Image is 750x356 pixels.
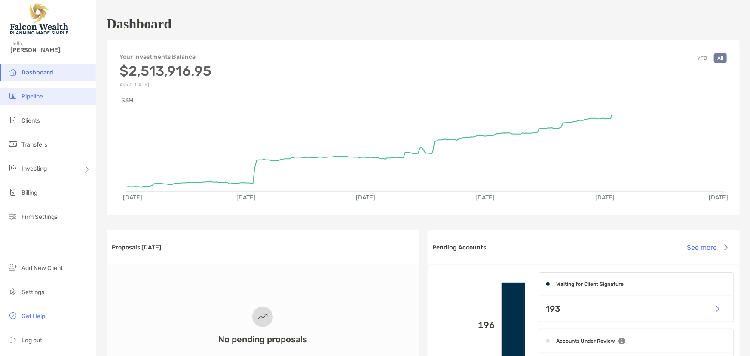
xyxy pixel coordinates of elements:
h4: Waiting for Client Signature [557,281,624,287]
span: Billing [21,189,37,196]
span: [PERSON_NAME]! [10,46,91,54]
img: investing icon [8,163,18,173]
img: logout icon [8,335,18,345]
span: Log out [21,337,42,344]
text: $3M [121,97,133,104]
img: pipeline icon [8,91,18,101]
img: settings icon [8,286,18,297]
span: Add New Client [21,264,63,272]
p: 196 [435,320,495,331]
span: Settings [21,288,44,296]
img: Falcon Wealth Planning Logo [10,3,70,34]
text: [DATE] [123,194,142,201]
h3: Pending Accounts [433,244,487,251]
img: firm-settings icon [8,211,18,221]
span: Transfers [21,141,47,148]
h3: No pending proposals [218,334,307,344]
img: dashboard icon [8,67,18,77]
button: See more [680,238,735,257]
text: [DATE] [236,194,256,201]
h3: Proposals [DATE] [112,244,161,251]
span: Investing [21,165,47,172]
span: Firm Settings [21,213,58,221]
button: YTD [694,53,710,63]
p: As of [DATE] [119,82,211,88]
img: clients icon [8,115,18,125]
img: billing icon [8,187,18,197]
span: Pipeline [21,93,43,100]
h4: Accounts Under Review [557,338,615,344]
text: [DATE] [595,194,615,201]
span: Dashboard [21,69,53,76]
text: [DATE] [356,194,375,201]
text: [DATE] [476,194,495,201]
span: Get Help [21,313,45,320]
h4: Your Investments Balance [119,53,211,61]
img: add_new_client icon [8,262,18,273]
img: transfers icon [8,139,18,149]
span: Clients [21,117,40,124]
h1: Dashboard [107,16,171,32]
text: [DATE] [709,194,728,201]
h3: $2,513,916.95 [119,63,211,79]
img: get-help icon [8,310,18,321]
p: 193 [546,304,561,314]
button: All [714,53,727,63]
